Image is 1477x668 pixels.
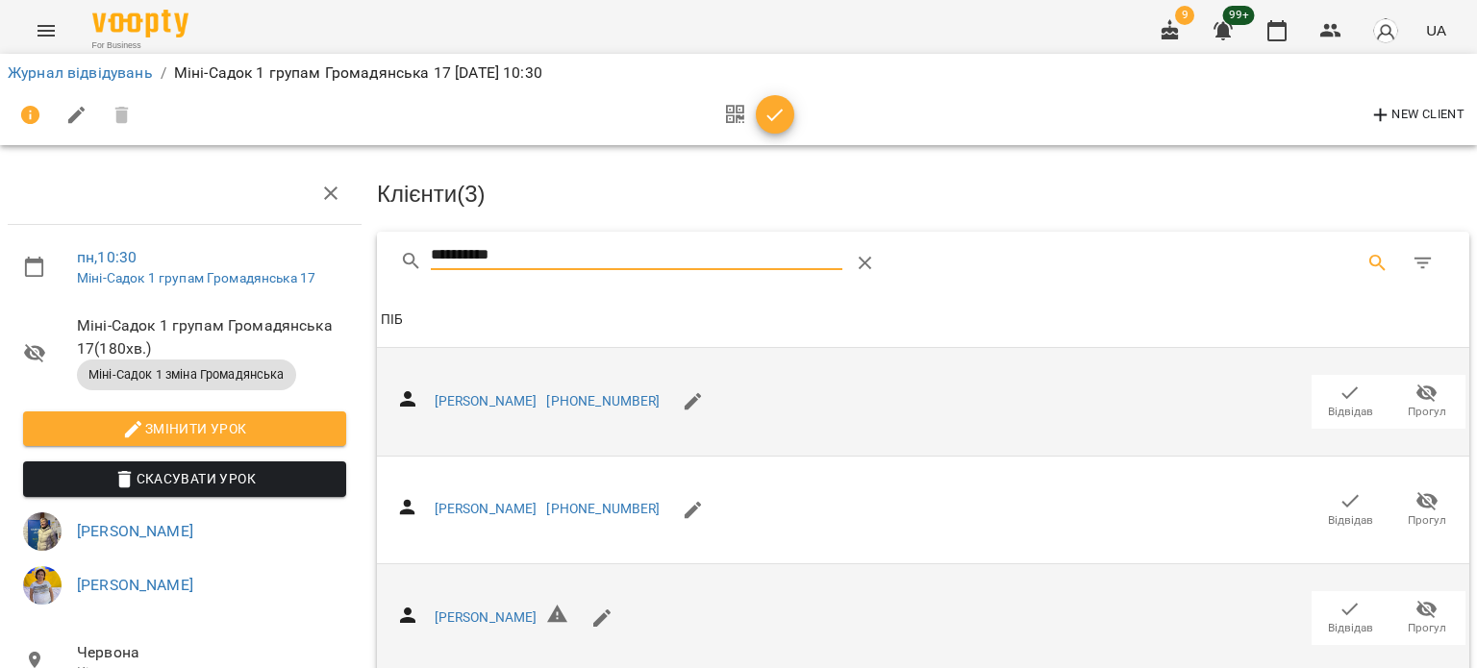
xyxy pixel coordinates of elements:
span: Прогул [1408,620,1446,636]
a: [PERSON_NAME] [435,501,538,516]
span: Відвідав [1328,404,1373,420]
li: / [161,62,166,85]
button: Відвідав [1312,482,1389,536]
span: 9 [1175,6,1194,25]
button: Відвідав [1312,375,1389,429]
a: Журнал відвідувань [8,63,153,82]
h6: Невірний формат телефону ${ phone } [546,603,569,633]
a: [PERSON_NAME] [77,522,193,540]
button: Прогул [1389,482,1465,536]
div: ПІБ [381,309,403,332]
a: Міні-Садок 1 групам Громадянська 17 [77,270,315,285]
input: Search [431,240,843,271]
span: Прогул [1408,512,1446,529]
img: 269e8361f8b385b661069a01276f9891.jpg [23,512,62,551]
span: Червона [77,641,346,664]
button: New Client [1364,100,1469,131]
a: [PERSON_NAME] [435,609,538,625]
button: Фільтр [1400,240,1446,286]
span: Прогул [1408,404,1446,420]
a: [PERSON_NAME] [77,576,193,594]
span: Скасувати Урок [38,467,331,490]
img: Voopty Logo [92,10,188,37]
span: New Client [1369,104,1464,127]
button: Відвідав [1312,591,1389,645]
button: Прогул [1389,375,1465,429]
img: avatar_s.png [1372,17,1399,44]
a: [PHONE_NUMBER] [546,393,660,408]
span: 99+ [1223,6,1255,25]
span: Міні-Садок 1 групам Громадянська 17 ( 180 хв. ) [77,314,346,359]
nav: breadcrumb [8,62,1469,85]
span: Змінити урок [38,417,331,440]
p: Міні-Садок 1 групам Громадянська 17 [DATE] 10:30 [174,62,542,85]
span: For Business [92,39,188,52]
span: UA [1426,20,1446,40]
a: [PERSON_NAME] [435,393,538,408]
button: Змінити урок [23,411,346,446]
a: [PHONE_NUMBER] [546,501,660,516]
span: Відвідав [1328,512,1373,529]
span: ПІБ [381,309,1465,332]
div: Table Toolbar [377,232,1469,293]
button: Прогул [1389,591,1465,645]
button: Скасувати Урок [23,461,346,496]
h3: Клієнти ( 3 ) [377,182,1469,207]
button: UA [1418,12,1454,48]
button: Menu [23,8,69,54]
span: Відвідав [1328,620,1373,636]
img: 61427d73a8797fc46e03834be2b99227.jpg [23,566,62,605]
button: Search [1355,240,1401,286]
a: пн , 10:30 [77,248,137,266]
span: Міні-Садок 1 зміна Громадянська [77,366,296,383]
